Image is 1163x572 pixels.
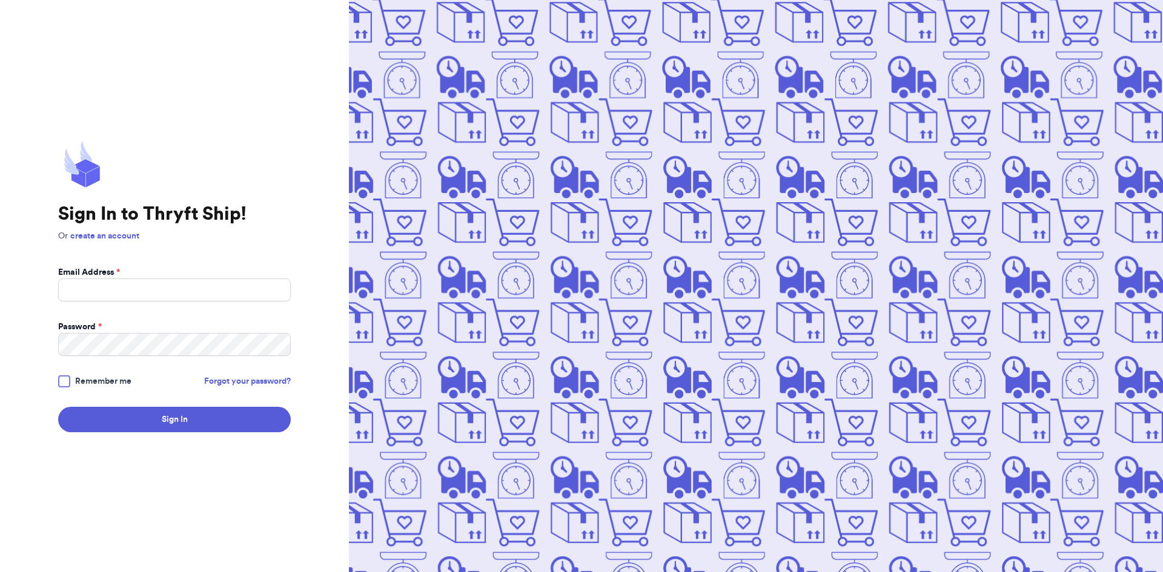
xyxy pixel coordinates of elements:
button: Sign In [58,407,291,432]
a: create an account [70,232,139,240]
label: Email Address [58,266,120,278]
a: Forgot your password? [204,375,291,387]
p: Or [58,230,291,242]
h1: Sign In to Thryft Ship! [58,203,291,225]
label: Password [58,321,102,333]
span: Remember me [75,375,131,387]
